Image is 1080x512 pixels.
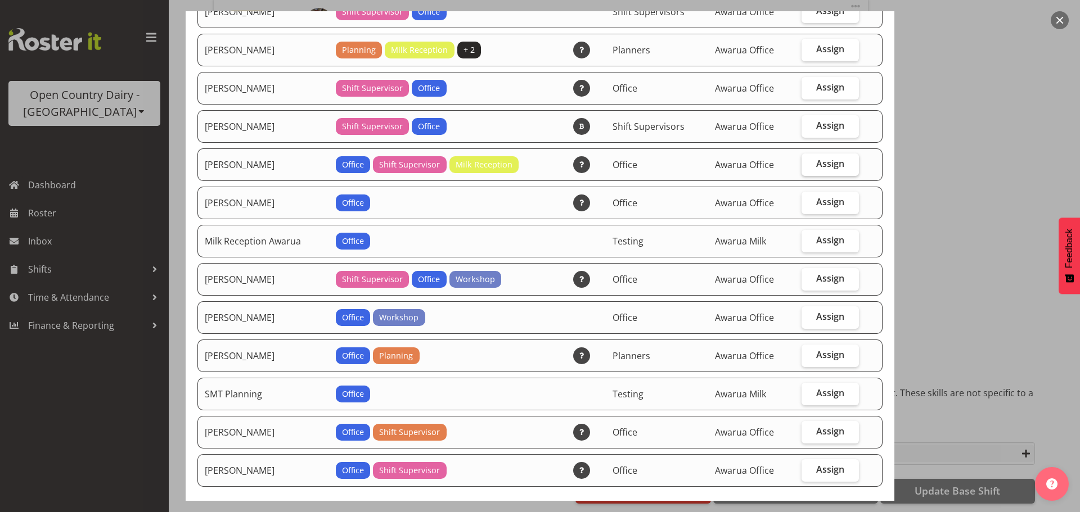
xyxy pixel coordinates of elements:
[613,464,637,477] span: Office
[715,82,774,94] span: Awarua Office
[715,6,774,18] span: Awarua Office
[613,235,643,247] span: Testing
[197,263,329,296] td: [PERSON_NAME]
[715,273,774,286] span: Awarua Office
[816,43,844,55] span: Assign
[1046,478,1057,490] img: help-xxl-2.png
[197,378,329,410] td: SMT Planning
[418,82,440,94] span: Office
[342,120,403,133] span: Shift Supervisor
[197,339,329,372] td: [PERSON_NAME]
[379,426,440,438] span: Shift Supervisor
[816,349,844,360] span: Assign
[715,197,774,209] span: Awarua Office
[379,350,413,362] span: Planning
[715,311,774,324] span: Awarua Office
[197,187,329,219] td: [PERSON_NAME]
[715,235,766,247] span: Awarua Milk
[463,44,475,56] span: + 2
[342,6,403,18] span: Shift Supervisor
[816,234,844,246] span: Assign
[816,196,844,207] span: Assign
[715,120,774,133] span: Awarua Office
[613,120,685,133] span: Shift Supervisors
[379,311,418,324] span: Workshop
[816,387,844,398] span: Assign
[715,388,766,400] span: Awarua Milk
[391,44,448,56] span: Milk Reception
[342,158,364,171] span: Office
[715,350,774,362] span: Awarua Office
[613,82,637,94] span: Office
[342,426,364,438] span: Office
[197,148,329,181] td: [PERSON_NAME]
[816,158,844,169] span: Assign
[197,454,329,487] td: [PERSON_NAME]
[816,464,844,475] span: Assign
[342,44,376,56] span: Planning
[456,273,495,286] span: Workshop
[197,301,329,334] td: [PERSON_NAME]
[342,197,364,209] span: Office
[816,311,844,322] span: Assign
[197,225,329,257] td: Milk Reception Awarua
[197,34,329,66] td: [PERSON_NAME]
[342,388,364,400] span: Office
[715,44,774,56] span: Awarua Office
[342,273,403,286] span: Shift Supervisor
[613,6,685,18] span: Shift Supervisors
[715,426,774,438] span: Awarua Office
[613,426,637,438] span: Office
[613,311,637,324] span: Office
[715,158,774,171] span: Awarua Office
[197,110,329,143] td: [PERSON_NAME]
[342,350,364,362] span: Office
[613,388,643,400] span: Testing
[342,311,364,324] span: Office
[342,464,364,477] span: Office
[816,425,844,437] span: Assign
[197,416,329,448] td: [PERSON_NAME]
[418,6,440,18] span: Office
[613,44,650,56] span: Planners
[379,464,440,477] span: Shift Supervisor
[418,120,440,133] span: Office
[816,5,844,16] span: Assign
[613,350,650,362] span: Planners
[456,158,512,171] span: Milk Reception
[342,82,403,94] span: Shift Supervisor
[1064,229,1074,268] span: Feedback
[816,81,844,93] span: Assign
[1059,218,1080,294] button: Feedback - Show survey
[816,120,844,131] span: Assign
[715,464,774,477] span: Awarua Office
[816,273,844,284] span: Assign
[613,197,637,209] span: Office
[613,273,637,286] span: Office
[342,235,364,247] span: Office
[379,158,440,171] span: Shift Supervisor
[613,158,637,171] span: Office
[197,72,329,105] td: [PERSON_NAME]
[418,273,440,286] span: Office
